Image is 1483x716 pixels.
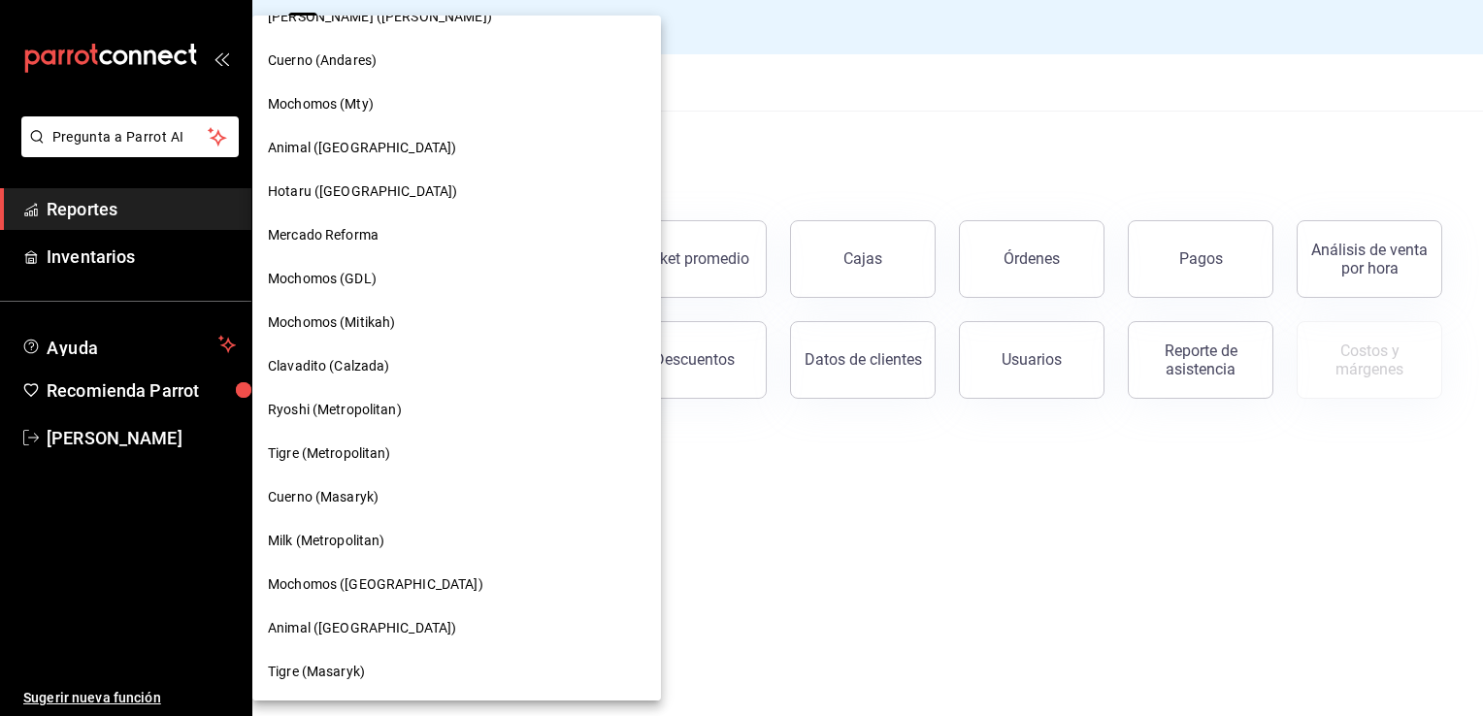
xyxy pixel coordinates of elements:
div: Animal ([GEOGRAPHIC_DATA]) [252,126,661,170]
span: Tigre (Masaryk) [268,662,365,682]
div: Mochomos ([GEOGRAPHIC_DATA]) [252,563,661,606]
div: Tigre (Masaryk) [252,650,661,694]
div: Mochomos (Mty) [252,82,661,126]
div: Tigre (Metropolitan) [252,432,661,475]
span: Tigre (Metropolitan) [268,443,391,464]
div: Clavadito (Calzada) [252,344,661,388]
div: Animal ([GEOGRAPHIC_DATA]) [252,606,661,650]
div: Ryoshi (Metropolitan) [252,388,661,432]
span: Cuerno (Masaryk) [268,487,379,507]
span: Animal ([GEOGRAPHIC_DATA]) [268,618,456,638]
span: Cuerno (Andares) [268,50,377,71]
span: Mochomos (Mty) [268,94,374,114]
span: Mochomos (Mitikah) [268,312,395,333]
div: Mercado Reforma [252,213,661,257]
span: Mercado Reforma [268,225,379,245]
span: Mochomos ([GEOGRAPHIC_DATA]) [268,574,483,595]
span: [PERSON_NAME] ([PERSON_NAME]) [268,7,492,27]
div: Cuerno (Masaryk) [252,475,661,519]
span: Ryoshi (Metropolitan) [268,400,402,420]
div: Cuerno (Andares) [252,39,661,82]
div: Mochomos (Mitikah) [252,301,661,344]
span: Milk (Metropolitan) [268,531,385,551]
span: Hotaru ([GEOGRAPHIC_DATA]) [268,181,457,202]
div: Mochomos (GDL) [252,257,661,301]
div: Hotaru ([GEOGRAPHIC_DATA]) [252,170,661,213]
div: Milk (Metropolitan) [252,519,661,563]
span: Animal ([GEOGRAPHIC_DATA]) [268,138,456,158]
span: Mochomos (GDL) [268,269,377,289]
span: Clavadito (Calzada) [268,356,390,376]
